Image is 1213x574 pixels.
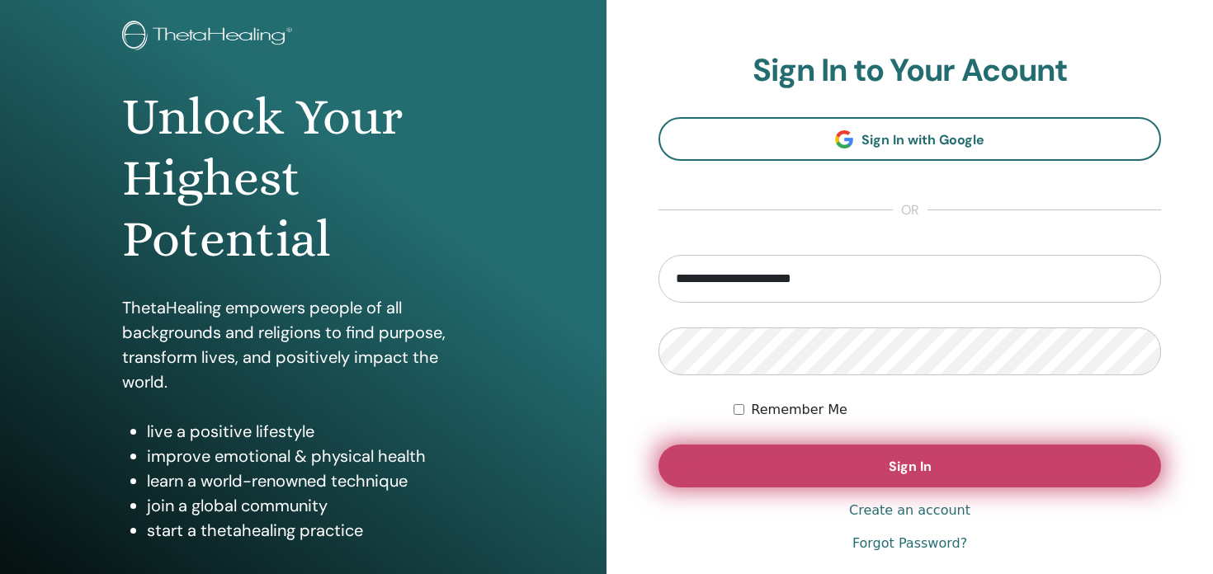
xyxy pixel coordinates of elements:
li: learn a world-renowned technique [147,468,485,493]
a: Forgot Password? [852,534,967,553]
h1: Unlock Your Highest Potential [122,87,485,271]
label: Remember Me [751,400,847,420]
p: ThetaHealing empowers people of all backgrounds and religions to find purpose, transform lives, a... [122,295,485,394]
li: improve emotional & physical health [147,444,485,468]
li: join a global community [147,493,485,518]
span: Sign In with Google [861,131,984,148]
a: Create an account [849,501,970,520]
span: Sign In [889,458,932,475]
li: start a thetahealing practice [147,518,485,543]
div: Keep me authenticated indefinitely or until I manually logout [734,400,1161,420]
button: Sign In [658,445,1161,487]
h2: Sign In to Your Acount [658,52,1161,90]
li: live a positive lifestyle [147,419,485,444]
span: or [893,200,927,220]
a: Sign In with Google [658,117,1161,161]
